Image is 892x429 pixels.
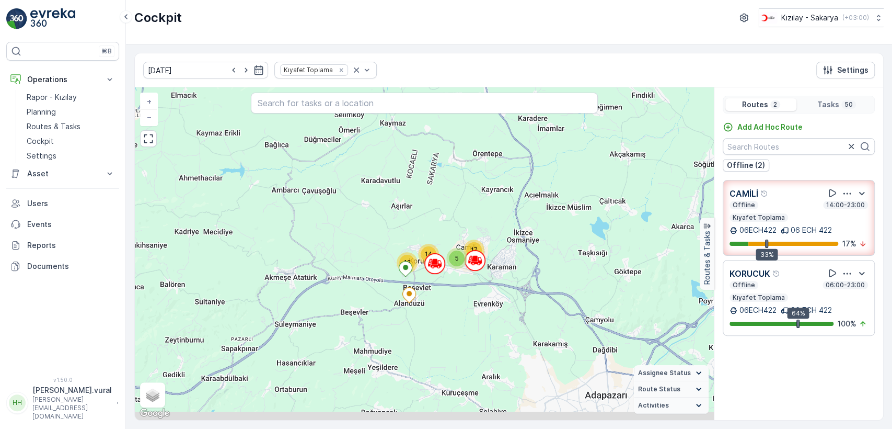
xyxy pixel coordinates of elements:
[27,92,77,103] p: Rapor - Kızılay
[6,163,119,184] button: Asset
[729,187,758,200] p: CAMİLİ
[842,239,856,249] p: 17 %
[32,396,112,421] p: [PERSON_NAME][EMAIL_ADDRESS][DOMAIN_NAME]
[101,47,112,55] p: ⌘B
[739,225,777,235] p: 06ECH422
[702,231,712,285] p: Routes & Tasks
[9,394,26,411] div: HH
[32,385,112,396] p: [PERSON_NAME].vural
[638,401,669,410] span: Activities
[22,134,119,149] a: Cockpit
[723,122,803,132] a: Add Ad Hoc Route
[6,214,119,235] a: Events
[732,201,756,209] p: Offline
[634,365,709,381] summary: Assignee Status
[141,94,157,109] a: Zoom In
[418,244,439,265] div: 14
[141,383,164,407] a: Layers
[404,258,411,266] span: 12
[27,168,98,179] p: Asset
[471,246,478,254] span: 17
[723,159,769,172] button: Offline (2)
[791,225,832,235] p: 06 ECH 422
[22,149,119,163] a: Settings
[732,281,756,289] p: Offline
[137,407,172,420] a: Open this area in Google Maps (opens a new window)
[27,136,54,146] p: Cockpit
[22,90,119,105] a: Rapor - Kızılay
[137,407,172,420] img: Google
[22,119,119,134] a: Routes & Tasks
[727,160,765,171] p: Offline (2)
[772,100,778,109] p: 2
[638,369,691,377] span: Assignee Status
[842,14,869,22] p: ( +03:00 )
[843,100,854,109] p: 50
[638,385,680,393] span: Route Status
[6,69,119,90] button: Operations
[787,308,809,319] div: 64%
[6,8,27,29] img: logo
[816,62,875,78] button: Settings
[634,398,709,414] summary: Activities
[737,122,803,132] p: Add Ad Hoc Route
[729,267,770,280] p: KORUCUK
[141,109,157,125] a: Zoom Out
[27,121,80,132] p: Routes & Tasks
[817,99,839,110] p: Tasks
[732,293,786,302] p: Kıyafet Toplama
[455,254,459,262] span: 5
[772,269,781,278] div: Help Tooltip Icon
[281,65,334,75] div: Kıyafet Toplama
[781,13,838,23] p: Kızılay - Sakarya
[143,62,268,78] input: dd/mm/yyyy
[6,193,119,214] a: Users
[742,99,768,110] p: Routes
[756,249,778,261] div: 33%
[759,12,777,24] img: k%C4%B1z%C4%B1lay_DTAvauz.png
[251,93,598,114] input: Search for tasks or a location
[6,377,119,383] span: v 1.50.0
[147,112,152,121] span: −
[825,201,866,209] p: 14:00-23:00
[27,240,115,251] p: Reports
[837,65,868,75] p: Settings
[134,9,182,26] p: Cockpit
[22,105,119,119] a: Planning
[27,151,56,161] p: Settings
[825,281,866,289] p: 06:00-23:00
[791,305,832,315] p: 06 ECH 422
[335,66,347,74] div: Remove Kıyafet Toplama
[397,252,418,273] div: 12
[425,250,432,258] span: 14
[6,235,119,256] a: Reports
[27,261,115,272] p: Documents
[723,138,875,155] input: Search Routes
[27,198,115,209] p: Users
[6,385,119,421] button: HH[PERSON_NAME].vural[PERSON_NAME][EMAIL_ADDRESS][DOMAIN_NAME]
[446,248,467,269] div: 5
[464,240,484,261] div: 17
[6,256,119,277] a: Documents
[838,319,856,329] p: 100 %
[759,8,884,27] button: Kızılay - Sakarya(+03:00)
[27,107,56,117] p: Planning
[30,8,75,29] img: logo_light-DOdMpM7g.png
[732,213,786,222] p: Kıyafet Toplama
[147,97,152,106] span: +
[760,189,769,198] div: Help Tooltip Icon
[739,305,777,315] p: 06ECH422
[27,219,115,230] p: Events
[27,74,98,85] p: Operations
[634,381,709,398] summary: Route Status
